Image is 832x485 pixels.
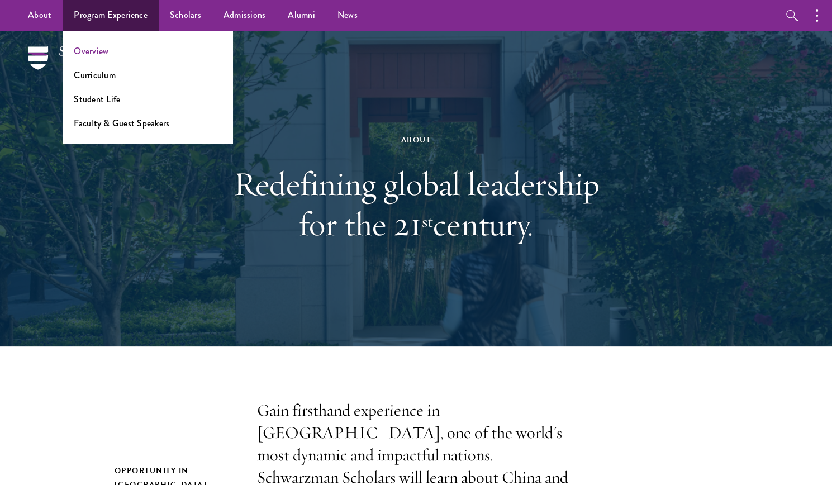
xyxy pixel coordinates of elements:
[422,211,433,232] sup: st
[224,133,609,147] div: About
[74,45,108,58] a: Overview
[28,46,145,85] img: Schwarzman Scholars
[74,117,169,130] a: Faculty & Guest Speakers
[74,93,120,106] a: Student Life
[224,164,609,244] h1: Redefining global leadership for the 21 century.
[74,69,116,82] a: Curriculum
